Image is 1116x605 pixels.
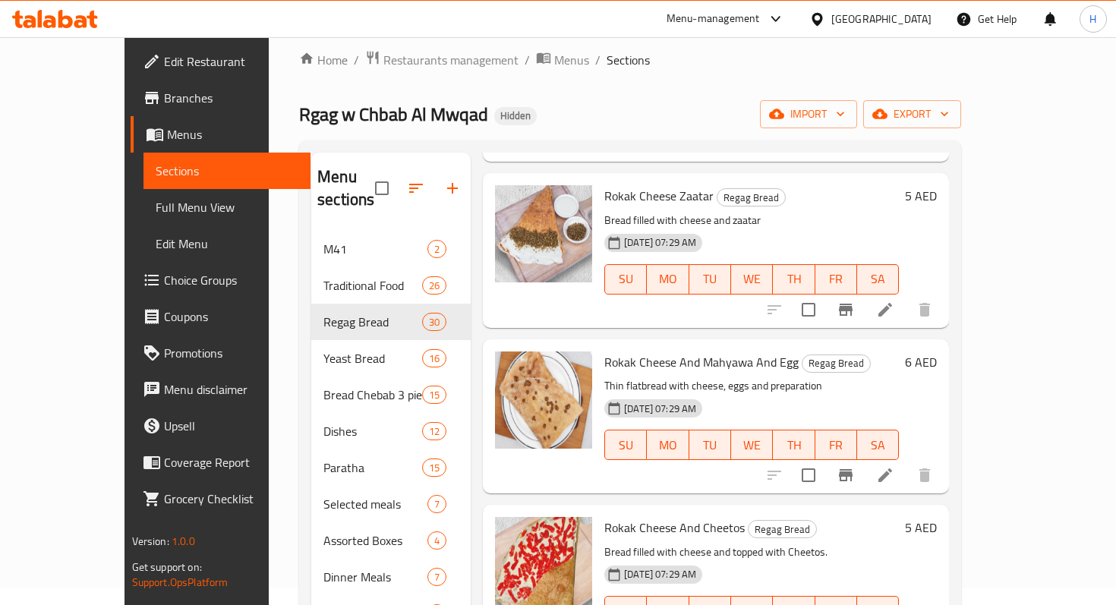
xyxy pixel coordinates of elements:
span: Sections [607,51,650,69]
div: items [422,386,446,404]
button: TH [773,264,815,295]
span: Promotions [164,344,298,362]
li: / [595,51,601,69]
div: Hidden [494,107,537,125]
button: WE [731,264,773,295]
span: 16 [423,351,446,366]
a: Restaurants management [365,50,519,70]
div: Traditional Food [323,276,422,295]
span: SU [611,434,641,456]
h2: Menu sections [317,165,375,211]
button: Add section [434,170,471,206]
div: Regag Bread30 [311,304,471,340]
div: items [427,495,446,513]
span: Select to update [793,459,824,491]
nav: breadcrumb [299,50,961,70]
span: WE [737,268,767,290]
a: Full Menu View [143,189,311,225]
span: Select all sections [366,172,398,204]
span: Branches [164,89,298,107]
p: Thin flatbread with cheese, eggs and preparation [604,377,899,395]
img: Rokak Cheese Zaatar [495,185,592,282]
h6: 5 AED [905,185,937,206]
span: 4 [428,534,446,548]
span: 7 [428,570,446,585]
div: items [422,422,446,440]
h6: 5 AED [905,517,937,538]
a: Choice Groups [131,262,311,298]
div: [GEOGRAPHIC_DATA] [831,11,932,27]
span: Selected meals [323,495,427,513]
span: Get support on: [132,557,202,577]
div: M412 [311,231,471,267]
p: Bread filled with cheese and topped with Cheetos. [604,543,899,562]
a: Home [299,51,348,69]
span: Assorted Boxes [323,531,427,550]
p: Bread filled with cheese and zaatar [604,211,899,230]
span: import [772,105,845,124]
span: Regag Bread [802,354,870,372]
button: delete [906,457,943,493]
span: 15 [423,461,446,475]
div: M41 [323,240,427,258]
a: Edit Restaurant [131,43,311,80]
span: TH [779,268,809,290]
span: Dinner Meals [323,568,427,586]
span: Rokak Cheese And Mahyawa And Egg [604,351,799,373]
span: Edit Menu [156,235,298,253]
span: [DATE] 07:29 AM [618,402,702,416]
button: SA [857,430,899,460]
div: Regag Bread [748,520,817,538]
a: Sections [143,153,311,189]
span: export [875,105,949,124]
div: items [427,568,446,586]
span: [DATE] 07:29 AM [618,235,702,250]
span: Regag Bread [323,313,422,331]
span: Paratha [323,458,422,477]
span: Select to update [793,294,824,326]
span: SU [611,268,641,290]
div: items [427,531,446,550]
div: Dishes12 [311,413,471,449]
span: Restaurants management [383,51,519,69]
span: MO [653,434,683,456]
span: [DATE] 07:29 AM [618,567,702,581]
button: Branch-specific-item [828,457,864,493]
span: H [1089,11,1096,27]
span: 26 [423,279,446,293]
a: Menu disclaimer [131,371,311,408]
button: export [863,100,961,128]
div: items [422,349,446,367]
span: Dishes [323,422,422,440]
img: Rokak Cheese And Mahyawa And Egg [495,351,592,449]
a: Edit menu item [876,466,894,484]
div: items [422,458,446,477]
span: Version: [132,531,169,551]
span: 2 [428,242,446,257]
button: WE [731,430,773,460]
span: 7 [428,497,446,512]
span: FR [821,268,851,290]
span: TU [695,434,725,456]
a: Menus [536,50,589,70]
span: Regag Bread [717,189,785,206]
span: Full Menu View [156,198,298,216]
span: TH [779,434,809,456]
a: Coupons [131,298,311,335]
span: Sort sections [398,170,434,206]
span: MO [653,268,683,290]
span: TU [695,268,725,290]
div: Menu-management [667,10,760,28]
span: Edit Restaurant [164,52,298,71]
span: Bread Chebab 3 pieces [323,386,422,404]
span: Coupons [164,307,298,326]
button: TH [773,430,815,460]
a: Edit Menu [143,225,311,262]
span: Rgag w Chbab Al Mwqad [299,97,488,131]
a: Menus [131,116,311,153]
